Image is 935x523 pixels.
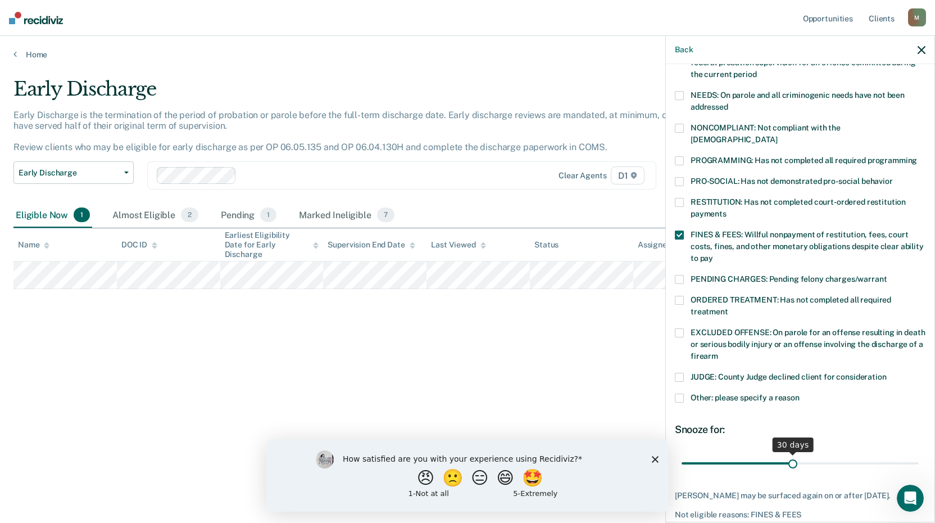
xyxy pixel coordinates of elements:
[691,295,891,316] span: ORDERED TREATMENT: Has not completed all required treatment
[773,438,814,452] div: 30 days
[13,203,92,228] div: Eligible Now
[219,203,279,228] div: Pending
[691,177,893,186] span: PRO-SOCIAL: Has not demonstrated pro-social behavior
[675,45,693,55] button: Back
[13,110,711,153] p: Early Discharge is the termination of the period of probation or parole before the full-term disc...
[18,240,49,250] div: Name
[74,208,90,222] span: 1
[691,91,905,111] span: NEEDS: On parole and all criminogenic needs have not been addressed
[691,328,925,360] span: EXCLUDED OFFENSE: On parole for an offense resulting in death or serious bodily injury or an offe...
[611,166,644,184] span: D1
[181,208,198,222] span: 2
[534,240,559,250] div: Status
[691,372,887,381] span: JUDGE: County Judge declined client for consideration
[897,485,924,512] iframe: Intercom live chat
[675,423,925,436] div: Snooze for:
[675,491,925,501] div: [PERSON_NAME] may be surfaced again on or after [DATE].
[559,171,606,181] div: Clear agents
[691,156,917,165] span: PROGRAMMING: Has not completed all required programming
[328,240,415,250] div: Supervision End Date
[431,240,485,250] div: Last Viewed
[266,439,669,512] iframe: Survey by Kim from Recidiviz
[110,203,201,228] div: Almost Eligible
[638,240,691,250] div: Assigned to
[13,49,922,60] a: Home
[13,78,715,110] div: Early Discharge
[297,203,397,228] div: Marked Ineligible
[675,510,925,520] div: Not eligible reasons: FINES & FEES
[908,8,926,26] div: M
[19,168,120,178] span: Early Discharge
[691,123,841,144] span: NONCOMPLIANT: Not compliant with the [DEMOGRAPHIC_DATA]
[691,46,924,79] span: FELONY/STATE PROBATION: On parole and also on other state or federal probation supervision for an...
[691,230,924,263] span: FINES & FEES: Willful nonpayment of restitution, fees, court costs, fines, and other monetary obl...
[9,12,63,24] img: Recidiviz
[377,208,394,222] span: 7
[225,231,319,259] div: Earliest Eligibility Date for Early Discharge
[691,274,887,283] span: PENDING CHARGES: Pending felony charges/warrant
[691,197,906,218] span: RESTITUTION: Has not completed court-ordered restitution payments
[260,208,276,222] span: 1
[121,240,157,250] div: DOC ID
[691,393,800,402] span: Other: please specify a reason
